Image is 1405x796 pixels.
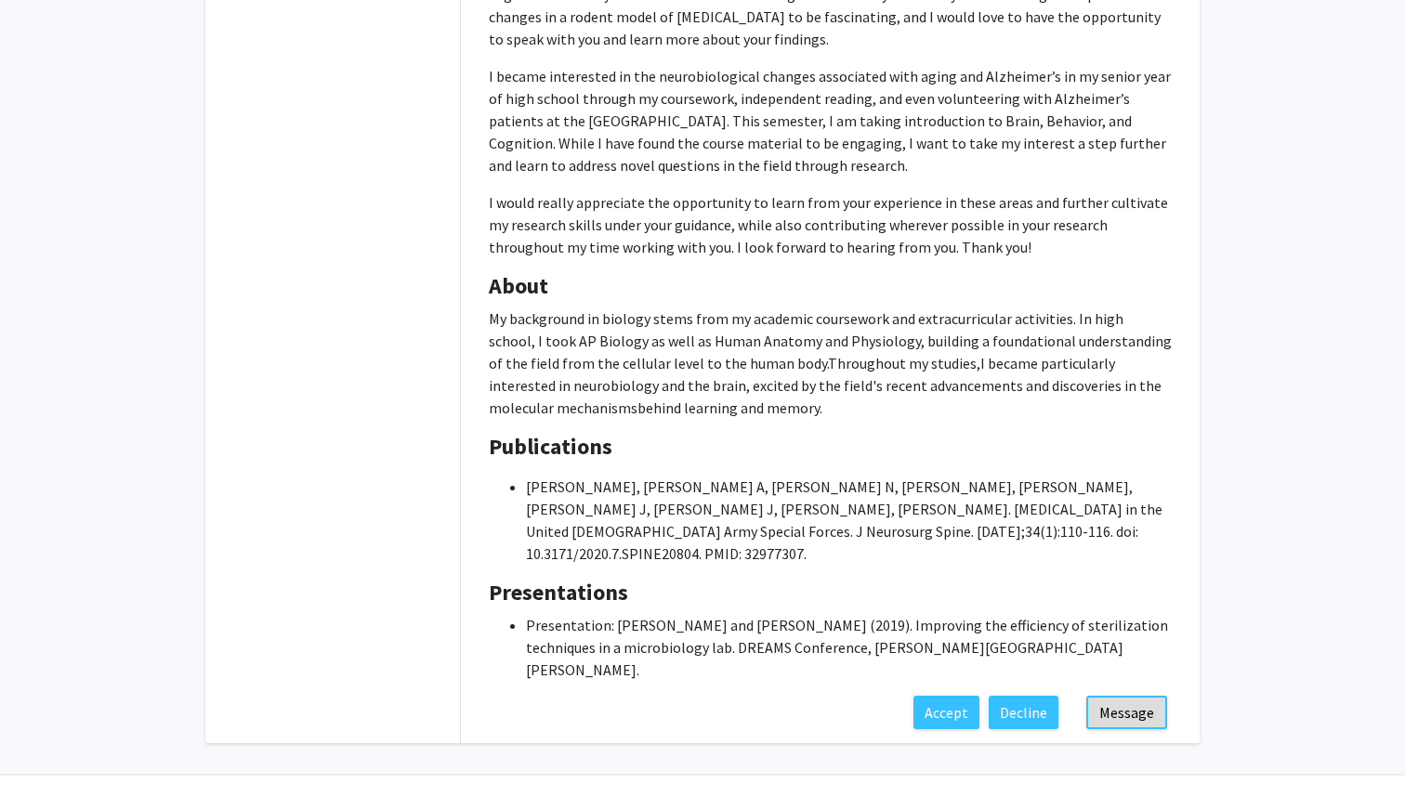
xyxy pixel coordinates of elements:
[489,191,1172,258] p: I would really appreciate the opportunity to learn from your experience in these areas and furthe...
[489,432,612,461] b: Publications
[828,354,977,372] span: Throughout my studies
[489,271,548,300] b: About
[526,476,1172,565] li: [PERSON_NAME], [PERSON_NAME] A, [PERSON_NAME] N, [PERSON_NAME], [PERSON_NAME], [PERSON_NAME] J, [...
[14,712,79,782] iframe: Chat
[489,65,1172,176] p: I became interested in the neurobiological changes associated with aging and Alzheimer’s in my se...
[637,398,822,417] span: behind learning and memory.
[977,354,980,372] span: ,
[489,307,1172,419] p: My background in biology stems from my academic coursework and extracurricular activities. In hig...
[1086,696,1167,729] button: Message
[489,578,628,607] b: Presentations
[913,696,979,729] button: Accept
[489,354,1164,417] span: I became particularly interested in neurobiology and the brain, excited by the field's recent adv...
[989,696,1058,729] button: Decline
[526,614,1172,681] li: Presentation: [PERSON_NAME] and [PERSON_NAME] (2019). Improving the efficiency of sterilization t...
